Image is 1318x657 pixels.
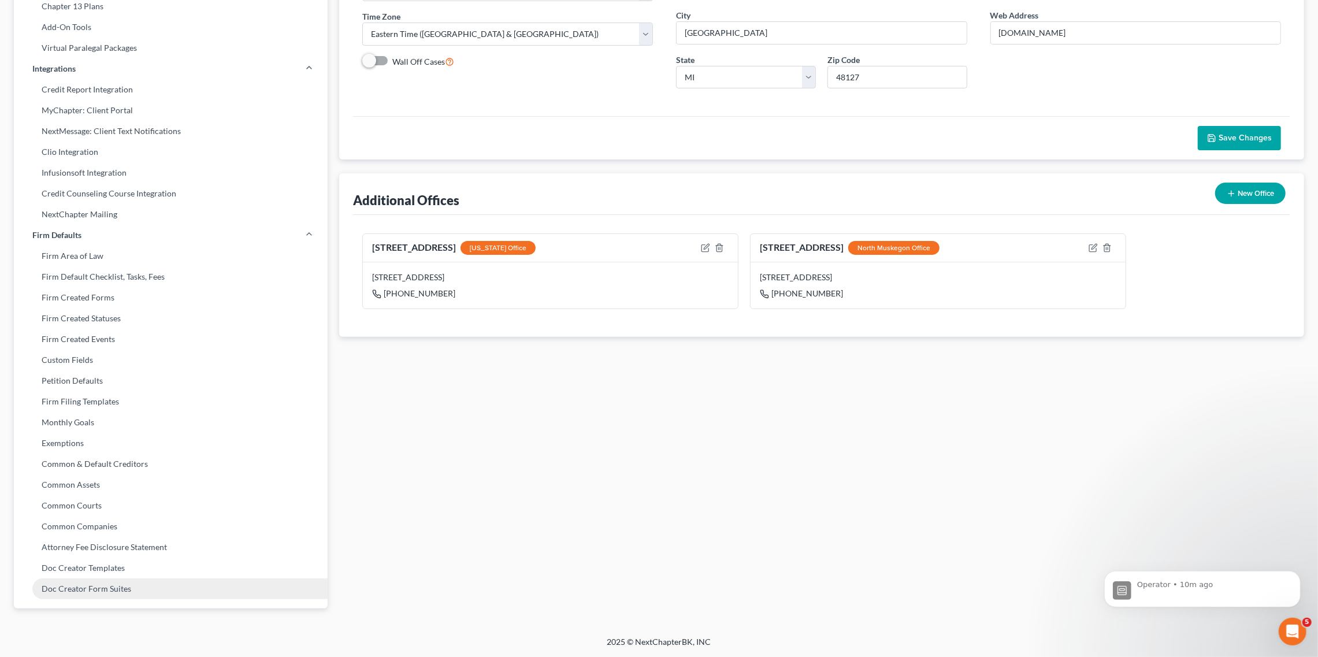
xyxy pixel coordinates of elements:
[14,474,328,495] a: Common Assets
[1302,618,1312,627] span: 5
[32,229,81,241] span: Firm Defaults
[392,57,445,66] span: Wall Off Cases
[1087,545,1318,626] iframe: Intercom notifications message
[14,370,328,391] a: Petition Defaults
[1279,618,1306,645] iframe: Intercom live chat
[677,22,966,44] input: Enter city...
[330,636,989,657] div: 2025 © NextChapterBK, INC
[14,121,328,142] a: NextMessage: Client Text Notifications
[372,272,729,283] div: [STREET_ADDRESS]
[14,58,328,79] a: Integrations
[14,412,328,433] a: Monthly Goals
[384,288,455,298] span: [PHONE_NUMBER]
[362,10,400,23] label: Time Zone
[14,391,328,412] a: Firm Filing Templates
[14,287,328,308] a: Firm Created Forms
[14,162,328,183] a: Infusionsoft Integration
[14,17,328,38] a: Add-On Tools
[760,272,1116,283] div: [STREET_ADDRESS]
[14,246,328,266] a: Firm Area of Law
[676,54,695,66] label: State
[1219,133,1272,143] span: Save Changes
[14,495,328,516] a: Common Courts
[32,63,76,75] span: Integrations
[1215,183,1286,204] button: New Office
[14,516,328,537] a: Common Companies
[14,537,328,558] a: Attorney Fee Disclosure Statement
[14,329,328,350] a: Firm Created Events
[372,241,536,255] div: [STREET_ADDRESS]
[14,350,328,370] a: Custom Fields
[827,66,967,89] input: XXXXX
[827,54,860,66] label: Zip Code
[14,454,328,474] a: Common & Default Creditors
[14,100,328,121] a: MyChapter: Client Portal
[14,142,328,162] a: Clio Integration
[14,308,328,329] a: Firm Created Statuses
[771,288,843,298] span: [PHONE_NUMBER]
[14,225,328,246] a: Firm Defaults
[14,204,328,225] a: NextChapter Mailing
[990,9,1039,21] label: Web Address
[676,9,690,21] label: City
[848,241,940,255] div: North Muskegon Office
[14,79,328,100] a: Credit Report Integration
[461,241,536,255] div: [US_STATE] Office
[991,22,1280,44] input: Enter web address....
[14,183,328,204] a: Credit Counseling Course Integration
[14,38,328,58] a: Virtual Paralegal Packages
[760,241,940,255] div: [STREET_ADDRESS]
[14,266,328,287] a: Firm Default Checklist, Tasks, Fees
[14,558,328,578] a: Doc Creator Templates
[14,433,328,454] a: Exemptions
[14,578,328,599] a: Doc Creator Form Suites
[1198,126,1281,150] button: Save Changes
[353,192,459,209] div: Additional Offices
